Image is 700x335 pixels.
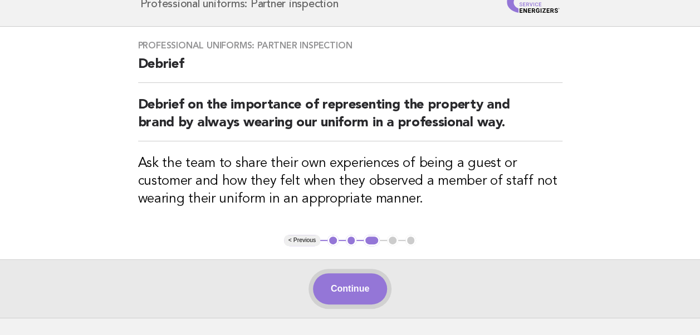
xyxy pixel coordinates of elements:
h2: Debrief on the importance of representing the property and brand by always wearing our uniform in... [138,96,562,141]
button: < Previous [284,235,320,246]
button: 1 [327,235,339,246]
h3: Professional uniforms: Partner inspection [138,40,562,51]
h2: Debrief [138,56,562,83]
button: 3 [364,235,380,246]
button: Continue [313,273,387,304]
button: 2 [346,235,357,246]
h3: Ask the team to share their own experiences of being a guest or customer and how they felt when t... [138,155,562,208]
